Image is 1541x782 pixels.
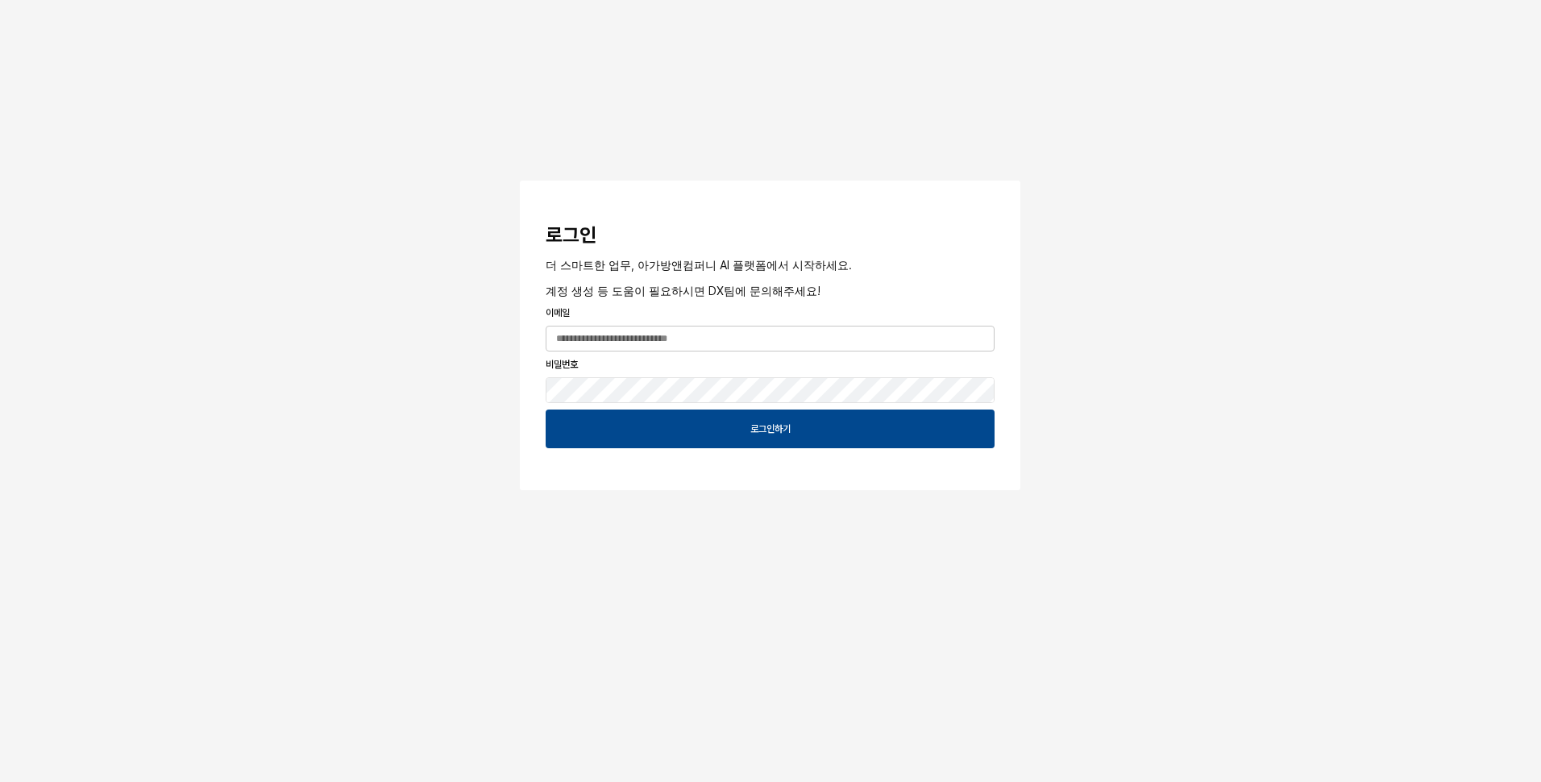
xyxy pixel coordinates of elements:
p: 비밀번호 [546,357,995,372]
p: 이메일 [546,306,995,320]
p: 로그인하기 [750,422,791,435]
h3: 로그인 [546,224,995,247]
button: 로그인하기 [546,410,995,448]
p: 더 스마트한 업무, 아가방앤컴퍼니 AI 플랫폼에서 시작하세요. [546,256,995,273]
p: 계정 생성 등 도움이 필요하시면 DX팀에 문의해주세요! [546,282,995,299]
